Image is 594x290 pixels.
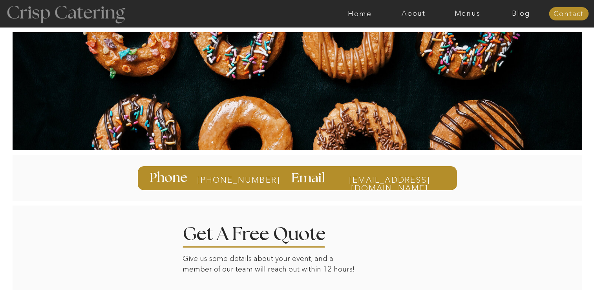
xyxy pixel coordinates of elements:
a: About [387,10,440,18]
a: Blog [494,10,548,18]
h3: Email [291,172,327,184]
a: Contact [549,10,589,18]
a: Menus [440,10,494,18]
h3: Phone [150,171,189,185]
a: [EMAIL_ADDRESS][DOMAIN_NAME] [334,176,446,183]
a: [PHONE_NUMBER] [197,176,260,184]
p: Give us some details about your event, and a member of our team will reach out within 12 hours! [183,253,360,277]
h2: Get A Free Quote [183,225,350,240]
a: Home [333,10,387,18]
